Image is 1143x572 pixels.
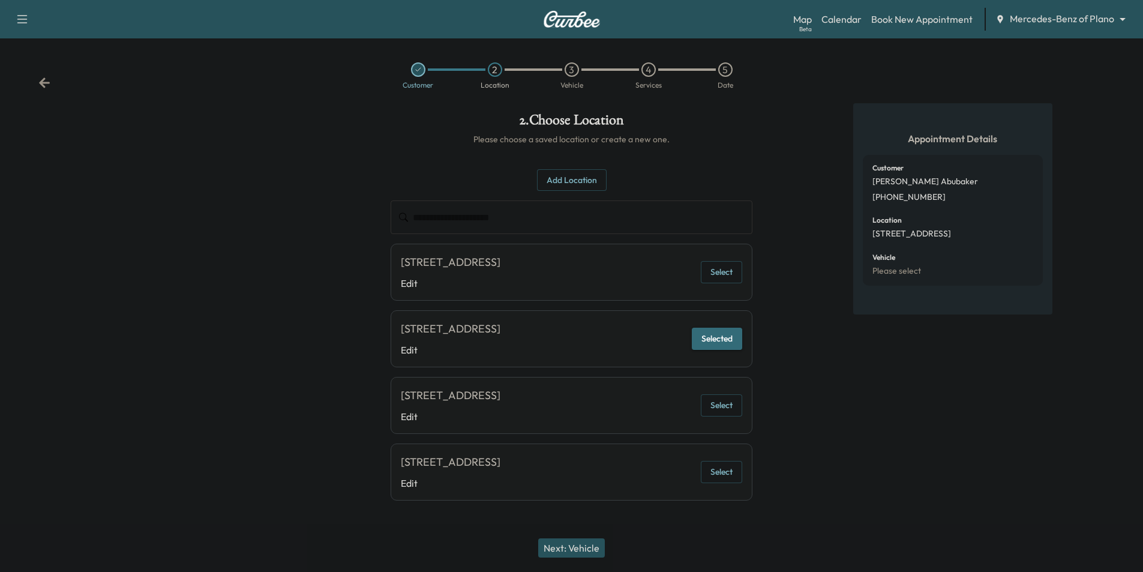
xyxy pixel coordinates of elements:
div: 4 [641,62,656,77]
img: Curbee Logo [543,11,601,28]
span: Mercedes-Benz of Plano [1010,12,1114,26]
a: Edit [401,409,500,424]
div: Date [718,82,733,89]
p: Please select [872,266,921,277]
div: Location [481,82,509,89]
button: Select [701,261,742,283]
h6: Location [872,217,902,224]
div: Customer [403,82,433,89]
button: Next: Vehicle [538,538,605,558]
p: [PHONE_NUMBER] [872,192,946,203]
div: Vehicle [560,82,583,89]
div: 3 [565,62,579,77]
div: 2 [488,62,502,77]
div: Beta [799,25,812,34]
div: [STREET_ADDRESS] [401,387,500,404]
h5: Appointment Details [863,132,1043,145]
a: Book New Appointment [871,12,973,26]
a: Edit [401,343,500,357]
p: [PERSON_NAME] Abubaker [872,176,978,187]
div: [STREET_ADDRESS] [401,254,500,271]
div: Services [635,82,662,89]
h6: Please choose a saved location or create a new one. [391,133,752,145]
h6: Vehicle [872,254,895,261]
a: MapBeta [793,12,812,26]
button: Select [701,461,742,483]
button: Select [701,394,742,417]
button: Selected [692,328,742,350]
p: [STREET_ADDRESS] [872,229,951,239]
div: [STREET_ADDRESS] [401,454,500,471]
div: 5 [718,62,733,77]
a: Edit [401,276,500,291]
a: Edit [401,476,500,490]
div: [STREET_ADDRESS] [401,321,500,337]
h1: 2 . Choose Location [391,113,752,133]
a: Calendar [821,12,862,26]
h6: Customer [872,164,904,172]
div: Back [38,77,50,89]
button: Add Location [537,169,607,191]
